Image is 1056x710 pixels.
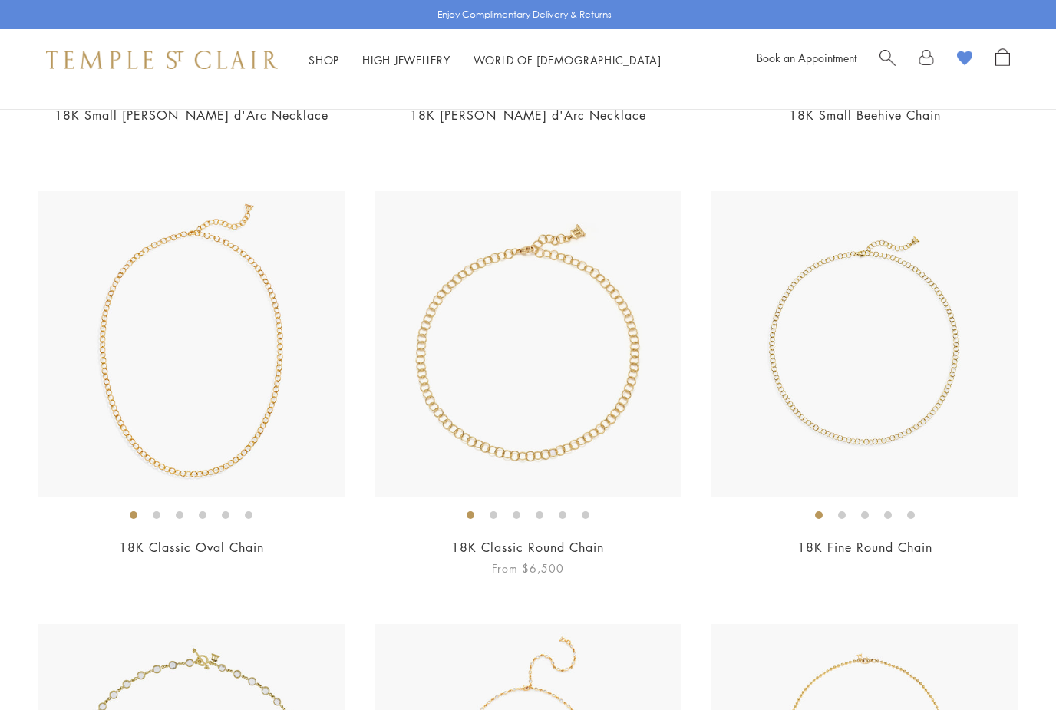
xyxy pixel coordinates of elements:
a: Book an Appointment [757,50,856,65]
img: N88853-RD18 [375,191,681,497]
a: 18K Classic Round Chain [451,539,604,556]
span: From $6,500 [492,560,564,577]
a: Search [879,48,896,71]
img: N88865-OV18 [38,191,345,497]
a: High JewelleryHigh Jewellery [362,52,450,68]
a: ShopShop [309,52,339,68]
a: Open Shopping Bag [995,48,1010,71]
a: View Wishlist [957,48,972,71]
p: Enjoy Complimentary Delivery & Returns [437,7,612,22]
a: 18K Fine Round Chain [797,539,932,556]
a: 18K Classic Oval Chain [119,539,264,556]
a: 18K Small Beehive Chain [789,107,941,124]
img: N88852-FN4RD18 [711,191,1018,497]
nav: Main navigation [309,51,662,70]
a: 18K [PERSON_NAME] d'Arc Necklace [410,107,646,124]
a: World of [DEMOGRAPHIC_DATA]World of [DEMOGRAPHIC_DATA] [474,52,662,68]
a: 18K Small [PERSON_NAME] d'Arc Necklace [54,107,328,124]
img: Temple St. Clair [46,51,278,69]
